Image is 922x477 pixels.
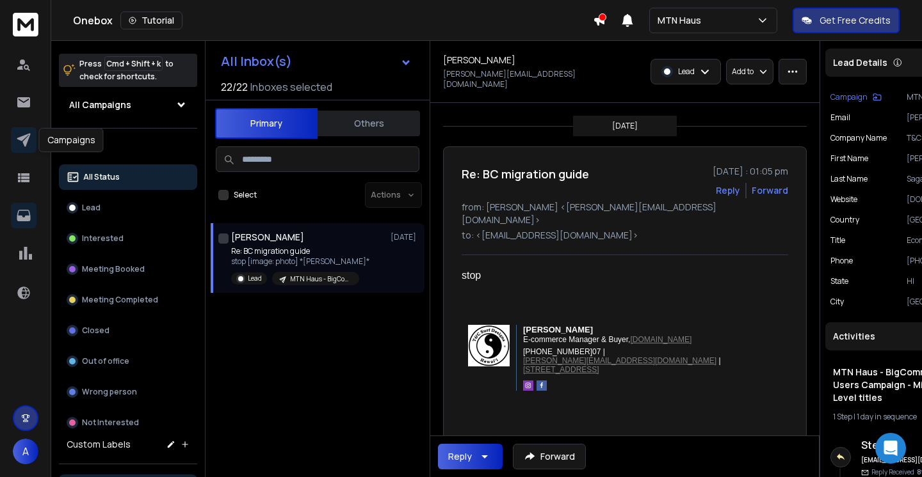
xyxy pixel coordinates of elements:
[592,347,601,356] font: 07
[248,274,262,283] p: Lead
[523,325,593,334] b: [PERSON_NAME]
[716,184,740,197] button: Reply
[82,325,109,336] p: Closed
[523,335,630,344] font: E-commerce Manager & Buyer,
[820,14,891,27] p: Get Free Credits
[221,55,292,68] h1: All Inbox(s)
[234,190,257,200] label: Select
[82,203,101,213] p: Lead
[59,139,197,157] h3: Filters
[59,226,197,251] button: Interested
[120,12,182,29] button: Tutorial
[39,128,104,152] div: Campaigns
[833,411,852,422] span: 1 Step
[462,165,589,183] h1: Re: BC migration guide
[13,439,38,464] button: A
[462,268,778,283] div: stop
[523,380,533,391] img: instagram.png
[830,174,868,184] p: Last Name
[830,92,868,102] p: Campaign
[523,356,716,365] a: [PERSON_NAME][EMAIL_ADDRESS][DOMAIN_NAME]
[658,14,706,27] p: MTN Haus
[59,410,197,435] button: Not Interested
[79,58,174,83] p: Press to check for shortcuts.
[67,438,131,451] h3: Custom Labels
[59,379,197,405] button: Wrong person
[462,229,788,242] p: to: <[EMAIL_ADDRESS][DOMAIN_NAME]>
[630,335,691,344] a: [DOMAIN_NAME]
[752,184,788,197] div: Forward
[318,109,420,137] button: Others
[448,450,472,463] div: Reply
[513,444,586,469] button: Forward
[443,54,515,66] h1: [PERSON_NAME]
[231,231,304,244] h1: [PERSON_NAME]
[833,56,887,69] p: Lead Details
[678,66,695,77] p: Lead
[59,256,197,282] button: Meeting Booked
[468,325,510,366] img: photo
[718,356,720,365] span: |
[830,133,887,143] p: Company Name
[830,153,868,164] p: First Name
[82,295,158,305] p: Meeting Completed
[59,318,197,343] button: Closed
[82,233,124,244] p: Interested
[250,79,332,95] h3: Inboxes selected
[82,418,139,428] p: Not Interested
[438,444,503,469] button: Reply
[59,287,197,313] button: Meeting Completed
[59,195,197,221] button: Lead
[830,113,850,123] p: Email
[875,433,906,464] div: Open Intercom Messenger
[523,365,599,374] a: [STREET_ADDRESS]
[82,387,137,397] p: Wrong person
[603,347,605,356] span: |
[830,215,859,225] p: Country
[830,297,844,307] p: City
[830,92,882,102] button: Campaign
[82,264,145,274] p: Meeting Booked
[59,164,197,190] button: All Status
[59,348,197,374] button: Out of office
[231,246,369,256] p: Re: BC migration guide
[462,201,788,226] p: from: [PERSON_NAME] <[PERSON_NAME][EMAIL_ADDRESS][DOMAIN_NAME]>
[69,98,131,111] h1: All Campaigns
[830,194,857,205] p: website
[290,274,352,284] p: MTN Haus - BigCommerece Users Campaign - Mid/Senior Level titles
[830,235,845,246] p: title
[537,380,547,391] img: facebook.png
[612,121,638,131] p: [DATE]
[830,276,848,286] p: State
[221,79,248,95] span: 22 / 22
[73,12,593,29] div: Onebox
[857,411,917,422] span: 1 day in sequence
[231,256,369,267] p: stop [image: photo] *[PERSON_NAME]*
[732,66,754,77] p: Add to
[59,92,197,118] button: All Campaigns
[82,356,129,366] p: Out of office
[211,49,422,74] button: All Inbox(s)
[391,232,419,242] p: [DATE]
[443,69,621,90] p: [PERSON_NAME][EMAIL_ADDRESS][DOMAIN_NAME]
[523,347,592,356] span: [PHONE_NUMBER]
[83,172,120,182] p: All Status
[104,56,163,71] span: Cmd + Shift + k
[215,108,318,139] button: Primary
[793,8,900,33] button: Get Free Credits
[830,256,853,266] p: Phone
[713,165,788,178] p: [DATE] : 01:05 pm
